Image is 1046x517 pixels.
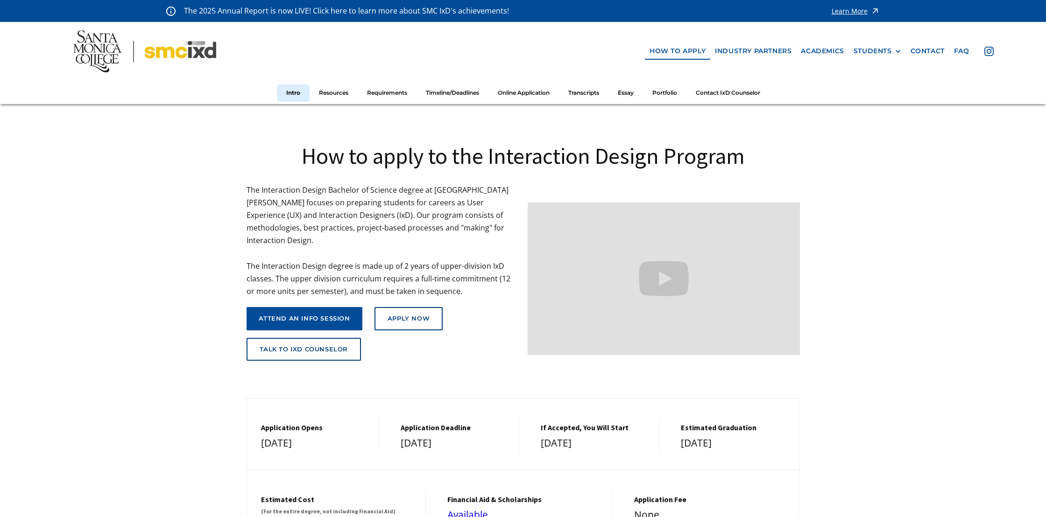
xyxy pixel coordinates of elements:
[447,495,603,504] h5: financial aid & Scholarships
[854,47,901,55] div: STUDENTS
[686,84,770,102] a: Contact IxD Counselor
[247,338,361,361] a: talk to ixd counselor
[488,84,559,102] a: Online Application
[796,42,848,60] a: Academics
[261,495,417,504] h5: Estimated cost
[261,435,370,452] div: [DATE]
[906,42,949,60] a: contact
[417,84,488,102] a: Timeline/Deadlines
[870,5,880,17] img: icon - arrow - alert
[949,42,974,60] a: faq
[832,8,868,14] div: Learn More
[388,315,430,322] div: Apply Now
[645,42,710,60] a: how to apply
[681,435,790,452] div: [DATE]
[559,84,608,102] a: Transcripts
[528,203,800,355] iframe: Design your future with a Bachelor's Degree in Interaction Design from Santa Monica College
[643,84,686,102] a: Portfolio
[608,84,643,102] a: Essay
[401,423,509,432] h5: Application Deadline
[184,5,510,17] p: The 2025 Annual Report is now LIVE! Click here to learn more about SMC IxD's achievements!
[310,84,358,102] a: Resources
[247,184,519,298] p: The Interaction Design Bachelor of Science degree at [GEOGRAPHIC_DATA][PERSON_NAME] focuses on pr...
[401,435,509,452] div: [DATE]
[166,6,176,16] img: icon - information - alert
[984,47,994,56] img: icon - instagram
[73,30,216,72] img: Santa Monica College - SMC IxD logo
[277,84,310,102] a: Intro
[832,5,880,17] a: Learn More
[260,346,348,353] div: talk to ixd counselor
[247,307,362,330] a: attend an info session
[634,495,790,504] h5: Application Fee
[541,423,650,432] h5: If Accepted, You Will Start
[854,47,892,55] div: STUDENTS
[681,423,790,432] h5: estimated graduation
[261,507,417,516] h6: (For the entire degree, not including Financial Aid)
[259,315,350,322] div: attend an info session
[261,423,370,432] h5: Application Opens
[541,435,650,452] div: [DATE]
[247,141,800,170] h1: How to apply to the Interaction Design Program
[710,42,796,60] a: industry partners
[375,307,443,330] a: Apply Now
[358,84,417,102] a: Requirements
